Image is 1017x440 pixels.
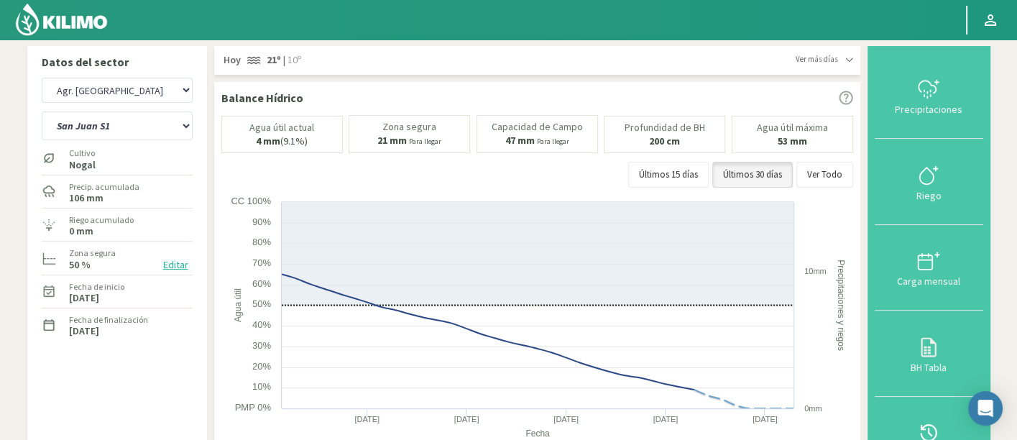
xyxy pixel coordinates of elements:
button: BH Tabla [875,311,983,396]
text: Precipitaciones y riegos [836,260,846,351]
label: Zona segura [69,247,116,260]
b: 200 cm [649,134,680,147]
button: Editar [159,257,193,273]
text: 10% [252,381,270,392]
label: Riego acumulado [69,214,134,226]
p: Agua útil máxima [757,122,828,133]
text: [DATE] [454,415,479,423]
text: 60% [252,278,270,289]
button: Riego [875,139,983,224]
div: Riego [879,191,979,201]
label: Nogal [69,160,96,170]
img: Kilimo [14,2,109,37]
label: Fecha de finalización [69,313,148,326]
button: Ver Todo [796,162,853,188]
button: Últimos 30 días [712,162,793,188]
div: Open Intercom Messenger [968,391,1003,426]
span: | [283,53,285,68]
div: Carga mensual [879,276,979,286]
label: 106 mm [69,193,103,203]
text: 80% [252,237,270,247]
text: Fecha [525,428,550,439]
text: [DATE] [753,415,778,423]
span: Ver más días [796,53,838,65]
label: [DATE] [69,293,99,303]
p: (9.1%) [256,136,308,147]
text: 30% [252,340,270,351]
text: [DATE] [653,415,678,423]
label: Fecha de inicio [69,280,124,293]
button: Últimos 15 días [628,162,709,188]
button: Carga mensual [875,225,983,311]
b: 47 mm [505,134,535,147]
b: 53 mm [778,134,807,147]
text: 90% [252,216,270,227]
strong: 21º [267,53,281,66]
text: 40% [252,319,270,330]
span: 10º [285,53,301,68]
p: Balance Hídrico [221,89,303,106]
p: Capacidad de Campo [492,122,583,132]
label: [DATE] [69,326,99,336]
button: Precipitaciones [875,53,983,139]
div: BH Tabla [879,362,979,372]
p: Agua útil actual [249,122,314,133]
p: Zona segura [382,122,436,132]
text: PMP 0% [234,402,271,413]
label: Precip. acumulada [69,180,139,193]
text: CC 100% [231,196,271,206]
b: 21 mm [377,134,407,147]
p: Datos del sector [42,53,193,70]
text: 50% [252,298,270,309]
text: [DATE] [553,415,579,423]
text: Agua útil [232,288,242,322]
text: [DATE] [354,415,379,423]
label: 0 mm [69,226,93,236]
label: 50 % [69,260,91,270]
div: Precipitaciones [879,104,979,114]
small: Para llegar [409,137,441,146]
text: 0mm [804,404,822,413]
text: 70% [252,257,270,268]
b: 4 mm [256,134,280,147]
label: Cultivo [69,147,96,160]
p: Profundidad de BH [625,122,705,133]
text: 10mm [804,267,827,275]
text: 20% [252,361,270,372]
small: Para llegar [537,137,569,146]
span: Hoy [221,53,241,68]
